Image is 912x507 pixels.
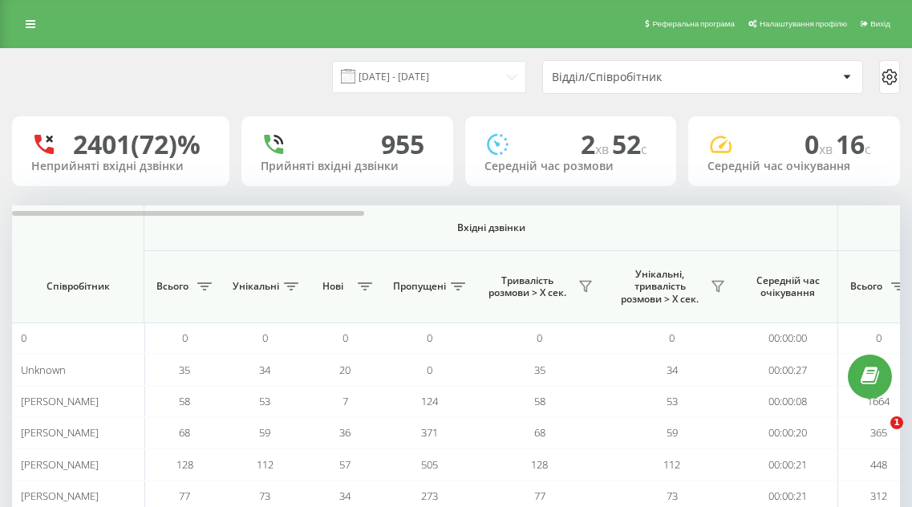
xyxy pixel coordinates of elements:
[738,322,838,354] td: 00:00:00
[182,331,188,345] span: 0
[233,280,279,293] span: Унікальні
[663,457,680,472] span: 112
[421,489,438,503] span: 273
[481,274,574,299] span: Тривалість розмови > Х сек.
[750,274,825,299] span: Середній час очікування
[339,425,351,440] span: 36
[667,363,678,377] span: 34
[21,425,99,440] span: [PERSON_NAME]
[421,425,438,440] span: 371
[805,127,836,161] span: 0
[614,268,706,306] span: Унікальні, тривалість розмови > Х сек.
[427,363,432,377] span: 0
[21,489,99,503] span: [PERSON_NAME]
[738,354,838,385] td: 00:00:27
[534,489,545,503] span: 77
[179,425,190,440] span: 68
[339,457,351,472] span: 57
[343,394,348,408] span: 7
[641,140,647,158] span: c
[760,19,847,28] span: Налаштування профілю
[179,363,190,377] span: 35
[259,394,270,408] span: 53
[31,160,210,173] div: Неприйняті вхідні дзвінки
[339,489,351,503] span: 34
[261,160,434,173] div: Прийняті вхідні дзвінки
[612,127,647,161] span: 52
[152,280,193,293] span: Всього
[534,363,545,377] span: 35
[537,331,542,345] span: 0
[669,331,675,345] span: 0
[259,363,270,377] span: 34
[738,417,838,448] td: 00:00:20
[26,280,130,293] span: Співробітник
[21,394,99,408] span: [PERSON_NAME]
[21,363,66,377] span: Unknown
[534,394,545,408] span: 58
[870,489,887,503] span: 312
[259,425,270,440] span: 59
[484,160,658,173] div: Середній час розмови
[257,457,274,472] span: 112
[381,129,424,160] div: 955
[179,489,190,503] span: 77
[870,19,890,28] span: Вихід
[73,129,201,160] div: 2401 (72)%
[867,394,890,408] span: 1664
[176,457,193,472] span: 128
[259,489,270,503] span: 73
[836,127,871,161] span: 16
[534,425,545,440] span: 68
[652,19,735,28] span: Реферальна програма
[876,331,882,345] span: 0
[21,457,99,472] span: [PERSON_NAME]
[552,71,744,84] div: Відділ/Співробітник
[262,331,268,345] span: 0
[595,140,612,158] span: хв
[339,363,351,377] span: 20
[667,489,678,503] span: 73
[890,416,903,429] span: 1
[421,394,438,408] span: 124
[738,448,838,480] td: 00:00:21
[581,127,612,161] span: 2
[393,280,446,293] span: Пропущені
[667,394,678,408] span: 53
[865,140,871,158] span: c
[21,331,26,345] span: 0
[870,457,887,472] span: 448
[819,140,836,158] span: хв
[857,416,896,455] iframe: Intercom live chat
[179,394,190,408] span: 58
[667,425,678,440] span: 59
[738,386,838,417] td: 00:00:08
[313,280,353,293] span: Нові
[531,457,548,472] span: 128
[427,331,432,345] span: 0
[707,160,881,173] div: Середній час очікування
[186,221,796,234] span: Вхідні дзвінки
[421,457,438,472] span: 505
[846,280,886,293] span: Всього
[343,331,348,345] span: 0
